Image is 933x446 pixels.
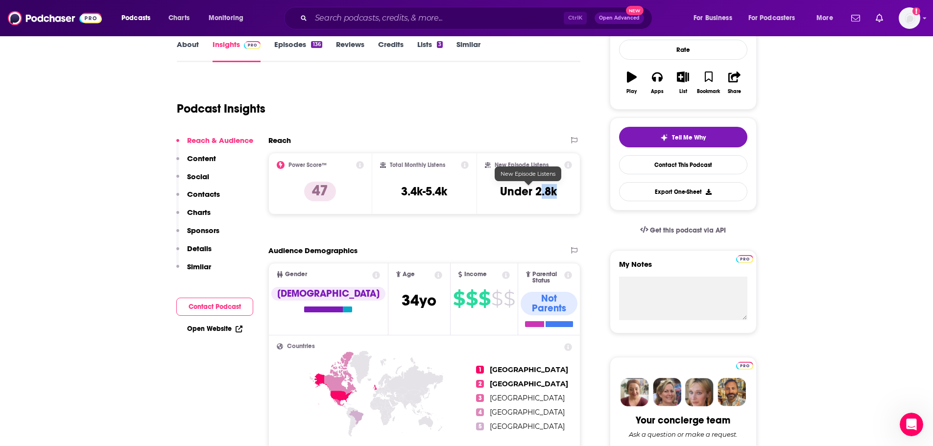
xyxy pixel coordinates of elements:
h2: Total Monthly Listens [390,162,445,168]
img: Podchaser Pro [736,255,753,263]
h3: Under 2.8k [500,184,557,199]
span: Gender [285,271,307,278]
h3: 3.4k-5.4k [401,184,447,199]
img: Jon Profile [718,378,746,406]
label: My Notes [619,259,747,277]
button: Share [721,65,747,100]
span: Age [403,271,415,278]
span: [GEOGRAPHIC_DATA] [490,422,565,431]
a: Reviews [336,40,364,62]
button: Charts [176,208,211,226]
div: Rate [619,40,747,60]
p: Details [187,244,212,253]
p: Similar [187,262,211,271]
span: Logged in as bencardone [899,7,920,29]
div: Search podcasts, credits, & more... [293,7,662,29]
img: Barbara Profile [653,378,681,406]
button: open menu [742,10,810,26]
img: Podchaser Pro [736,362,753,370]
span: 3 [476,394,484,402]
button: Details [176,244,212,262]
span: New Episode Listens [501,170,555,177]
a: Get this podcast via API [632,218,734,242]
span: 5 [476,423,484,430]
svg: Add a profile image [912,7,920,15]
button: Play [619,65,645,100]
span: Podcasts [121,11,150,25]
div: Your concierge team [636,414,730,426]
h2: New Episode Listens [495,162,549,168]
button: Sponsors [176,226,219,244]
span: Income [464,271,487,278]
a: Contact This Podcast [619,155,747,174]
span: $ [503,291,515,306]
a: Show notifications dropdown [847,10,864,26]
span: [GEOGRAPHIC_DATA] [490,365,568,374]
p: Content [187,154,216,163]
span: Get this podcast via API [650,226,726,235]
span: Ctrl K [564,12,587,24]
img: Sydney Profile [621,378,649,406]
div: Not Parents [521,292,578,315]
span: For Business [694,11,732,25]
a: About [177,40,199,62]
button: open menu [202,10,256,26]
span: Parental Status [532,271,563,284]
span: Charts [168,11,190,25]
button: open menu [115,10,163,26]
span: [GEOGRAPHIC_DATA] [490,379,568,388]
button: Contacts [176,189,220,208]
img: Podchaser - Follow, Share and Rate Podcasts [8,9,102,27]
button: Apps [645,65,670,100]
span: $ [453,291,465,306]
p: Social [187,172,209,181]
span: 4 [476,408,484,416]
a: Pro website [736,254,753,263]
div: Share [728,89,741,94]
span: $ [491,291,502,306]
button: tell me why sparkleTell Me Why [619,127,747,147]
span: Monitoring [209,11,243,25]
p: Contacts [187,189,220,199]
p: 47 [304,182,336,201]
div: 136 [311,41,322,48]
a: Episodes136 [274,40,322,62]
a: Pro website [736,360,753,370]
p: Sponsors [187,226,219,235]
div: Apps [651,89,664,94]
span: Countries [287,343,315,350]
h2: Audience Demographics [268,246,358,255]
span: [GEOGRAPHIC_DATA] [490,394,565,402]
button: Export One-Sheet [619,182,747,201]
span: Open Advanced [599,16,640,21]
iframe: Intercom live chat [900,413,923,436]
div: Play [626,89,637,94]
span: 2 [476,380,484,388]
button: Similar [176,262,211,280]
span: More [816,11,833,25]
button: open menu [810,10,845,26]
div: Bookmark [697,89,720,94]
a: Similar [456,40,480,62]
img: Jules Profile [685,378,714,406]
span: $ [466,291,478,306]
button: Open AdvancedNew [595,12,644,24]
span: [GEOGRAPHIC_DATA] [490,408,565,417]
span: 34 yo [402,291,436,310]
a: Charts [162,10,195,26]
span: $ [478,291,490,306]
div: List [679,89,687,94]
button: Content [176,154,216,172]
p: Reach & Audience [187,136,253,145]
img: Podchaser Pro [244,41,261,49]
h2: Power Score™ [288,162,327,168]
div: 3 [437,41,443,48]
button: Social [176,172,209,190]
a: Lists3 [417,40,443,62]
span: For Podcasters [748,11,795,25]
h2: Reach [268,136,291,145]
p: Charts [187,208,211,217]
button: Contact Podcast [176,298,253,316]
div: [DEMOGRAPHIC_DATA] [271,287,385,301]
